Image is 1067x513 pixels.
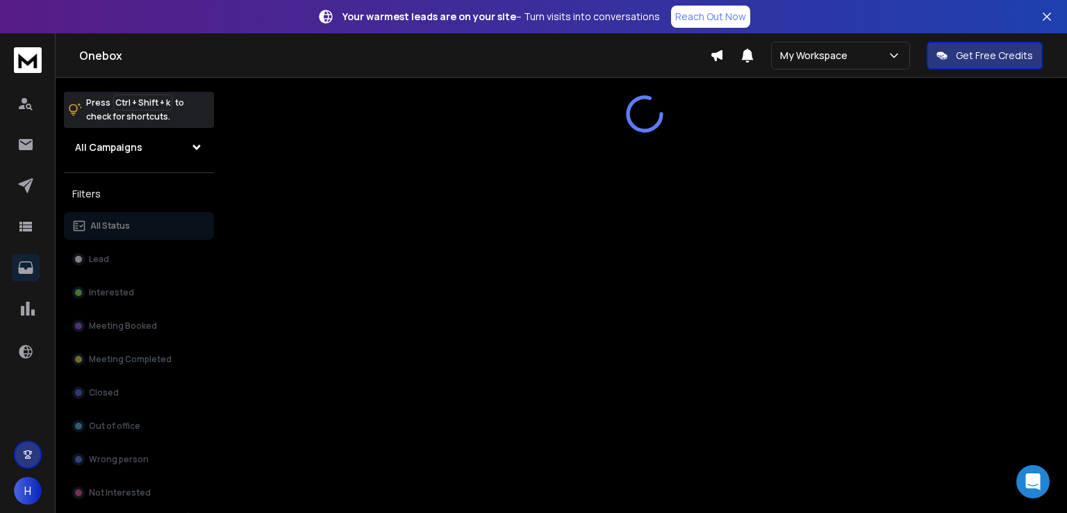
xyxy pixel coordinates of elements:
[927,42,1043,70] button: Get Free Credits
[671,6,750,28] a: Reach Out Now
[14,477,42,505] button: H
[79,47,710,64] h1: Onebox
[342,10,516,23] strong: Your warmest leads are on your site
[780,49,853,63] p: My Workspace
[75,140,142,154] h1: All Campaigns
[64,133,214,161] button: All Campaigns
[342,10,660,24] p: – Turn visits into conversations
[14,47,42,73] img: logo
[64,184,214,204] h3: Filters
[675,10,746,24] p: Reach Out Now
[113,95,172,111] span: Ctrl + Shift + k
[1016,465,1050,498] div: Open Intercom Messenger
[956,49,1033,63] p: Get Free Credits
[86,96,184,124] p: Press to check for shortcuts.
